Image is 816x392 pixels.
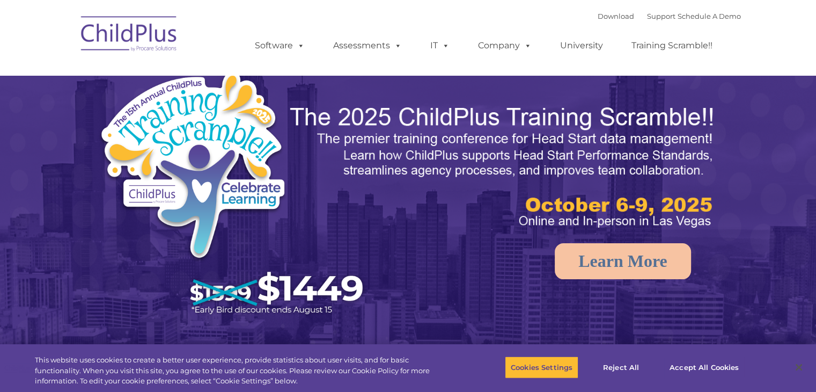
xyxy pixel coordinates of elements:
[149,71,182,79] span: Last name
[76,9,183,62] img: ChildPlus by Procare Solutions
[787,355,811,379] button: Close
[598,12,634,20] a: Download
[664,356,745,379] button: Accept All Cookies
[420,35,460,56] a: IT
[244,35,315,56] a: Software
[149,115,195,123] span: Phone number
[621,35,723,56] a: Training Scramble!!
[505,356,578,379] button: Cookies Settings
[322,35,413,56] a: Assessments
[587,356,655,379] button: Reject All
[598,12,741,20] font: |
[549,35,614,56] a: University
[678,12,741,20] a: Schedule A Demo
[35,355,449,387] div: This website uses cookies to create a better user experience, provide statistics about user visit...
[555,243,691,279] a: Learn More
[467,35,542,56] a: Company
[647,12,675,20] a: Support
